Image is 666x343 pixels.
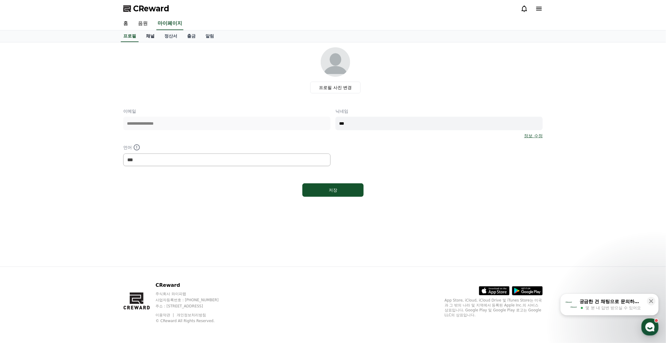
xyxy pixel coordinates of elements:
a: 정산서 [159,30,182,42]
span: 홈 [19,204,23,209]
button: 저장 [302,183,364,197]
p: App Store, iCloud, iCloud Drive 및 iTunes Store는 미국과 그 밖의 나라 및 지역에서 등록된 Apple Inc.의 서비스 상표입니다. Goo... [445,298,543,318]
a: 정보 수정 [524,133,543,139]
a: 개인정보처리방침 [177,313,206,317]
span: 대화 [56,204,63,209]
a: 프로필 [121,30,139,42]
a: 채널 [141,30,159,42]
span: 설정 [95,204,102,209]
p: 닉네임 [335,108,543,114]
p: 주소 : [STREET_ADDRESS] [155,304,230,309]
span: CReward [133,4,169,14]
p: 주식회사 와이피랩 [155,291,230,296]
p: © CReward All Rights Reserved. [155,318,230,323]
a: 이용약관 [155,313,175,317]
p: CReward [155,282,230,289]
p: 사업자등록번호 : [PHONE_NUMBER] [155,298,230,302]
a: 알림 [201,30,219,42]
p: 언어 [123,144,331,151]
label: 프로필 사진 변경 [310,82,361,93]
p: 이메일 [123,108,331,114]
a: 대화 [40,195,79,210]
a: 마이페이지 [156,17,183,30]
a: 홈 [2,195,40,210]
a: 설정 [79,195,118,210]
a: 출금 [182,30,201,42]
a: CReward [123,4,169,14]
a: 홈 [118,17,133,30]
div: 저장 [315,187,351,193]
img: profile_image [321,47,350,77]
a: 음원 [133,17,153,30]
